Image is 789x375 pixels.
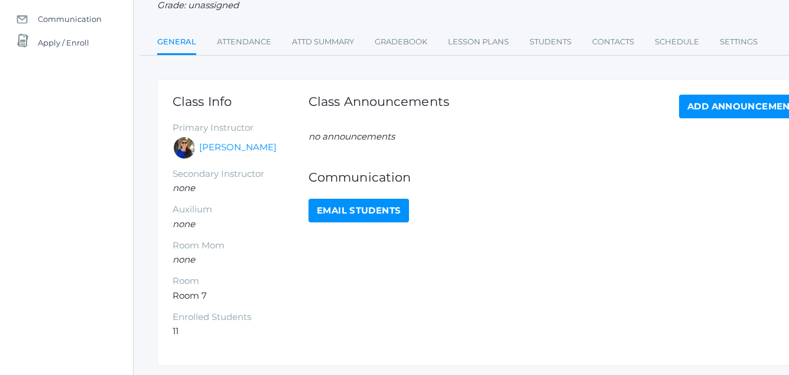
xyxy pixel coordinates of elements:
[173,325,309,338] li: 11
[655,30,699,54] a: Schedule
[448,30,509,54] a: Lesson Plans
[173,95,309,338] div: Room 7
[217,30,271,54] a: Attendance
[173,182,195,193] em: none
[173,254,195,265] em: none
[173,312,309,322] h5: Enrolled Students
[530,30,572,54] a: Students
[173,123,309,133] h5: Primary Instructor
[173,136,196,160] div: Stephanie Todhunter
[173,205,309,215] h5: Auxilium
[173,218,195,229] em: none
[38,31,89,54] span: Apply / Enroll
[309,131,395,142] em: no announcements
[173,241,309,251] h5: Room Mom
[173,276,309,286] h5: Room
[157,30,196,56] a: General
[173,95,309,108] h1: Class Info
[173,169,309,179] h5: Secondary Instructor
[309,95,449,115] h1: Class Announcements
[375,30,427,54] a: Gradebook
[199,141,277,154] a: [PERSON_NAME]
[292,30,354,54] a: Attd Summary
[309,199,409,222] a: Email Students
[592,30,634,54] a: Contacts
[720,30,758,54] a: Settings
[38,7,102,31] span: Communication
